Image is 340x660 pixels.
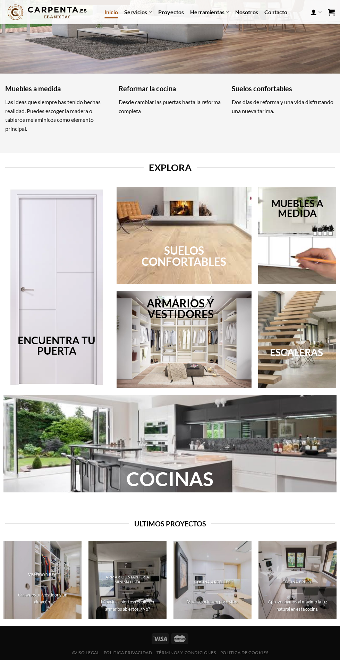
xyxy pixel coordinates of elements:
a: cocina encimera reforma carpinteria Cocina Arcelles Mucha cocina en poco sitio. [173,541,252,619]
h3: Reformar la cocina [119,83,222,94]
a: Contacto [264,6,287,18]
a: Nosotros [235,6,258,18]
a: Politica privacidad [104,650,152,655]
a: Proyectos [158,6,184,18]
img: cocina encimera reforma carpinteria [173,541,252,619]
a: Inicio [104,6,118,18]
a: Términos y condiciones [156,650,216,655]
p: Dos días de reforma y una vida disfrutando una nueva tarima. [232,98,335,115]
p: Desde cambiar las puertas hasta la reforma completa [119,98,222,115]
a: COCINAS [126,467,213,490]
span: Ultimos proyectos [134,518,206,529]
img: vestidor, armario sin frentes carpinteria [3,541,82,619]
p: Las ideas que siempre has tenido hechas realidad. Puedes escoger la madera o tableros melaminicos... [5,98,108,133]
a: ENCUENTRA TU PUERTA [18,334,95,357]
img: cocina encimera y tarima claros, fregadero bajo encimera [258,541,337,619]
img: armario sin frentes [88,541,167,619]
a: ESCALERAS [270,346,323,358]
h3: Muebles a medida [5,83,108,94]
h3: Suelos confortables [232,83,335,94]
img: Carpenta.es [5,3,89,22]
a: Aviso legal [72,650,100,655]
a: SUELOS CONFORTABLES [142,244,226,268]
a: cocina encimera y tarima claros, fregadero bajo encimera Cocina Freire Aprovechamos al máximo la ... [258,541,337,619]
a: Servicios [124,5,152,19]
a: vestidor, armario sin frentes carpinteria Vestidor Bea Ganamos un vestidor y un almacén. [3,541,82,619]
span: Explora [149,161,192,174]
a: ARMARIOS Y VESTIDORES [147,297,214,321]
a: MUEBLES A MEDIDA [271,197,323,219]
a: Herramientas [190,5,229,19]
a: armario sin frentes Armario estantería minimalista Espacios abiertos requieren armarios abiertos.... [88,541,167,619]
a: Politica de cookies [220,650,269,655]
